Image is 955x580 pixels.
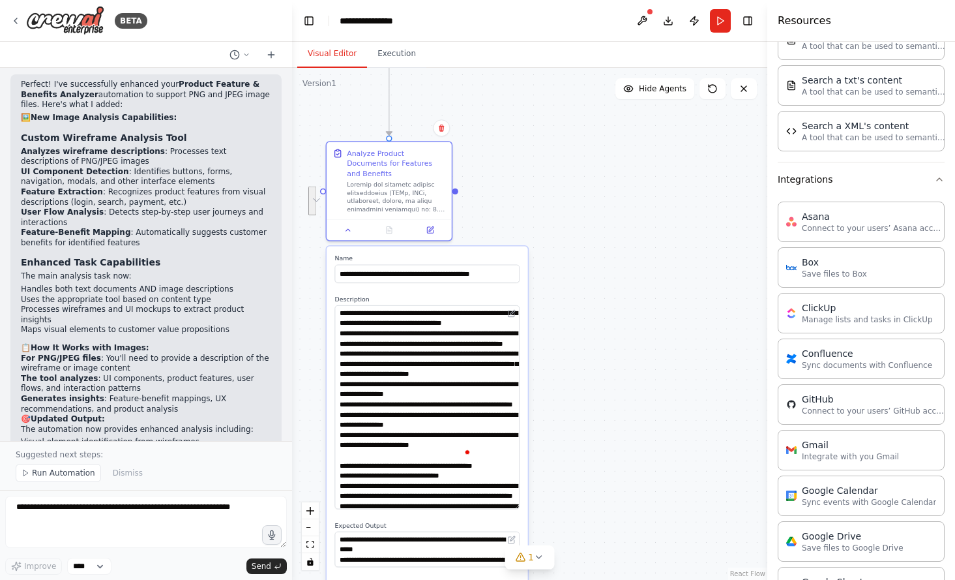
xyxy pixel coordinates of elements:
[32,468,95,478] span: Run Automation
[261,47,282,63] button: Start a new chat
[335,305,520,509] textarea: To enrich screen reader interactions, please activate Accessibility in Grammarly extension settings
[21,167,271,187] li: : Identifies buttons, forms, navigation, modals, and other interface elements
[31,113,177,122] strong: New Image Analysis Capabilities:
[113,468,143,478] span: Dismiss
[21,394,104,403] strong: Generates insights
[106,464,149,482] button: Dismiss
[786,80,797,91] img: TXTSearchTool
[21,187,271,207] li: : Recognizes product features from visual descriptions (login, search, payment, etc.)
[21,228,271,248] li: : Automatically suggests customer benefits for identified features
[786,262,797,273] img: Box
[505,534,518,546] button: Open in editor
[802,530,904,543] div: Google Drive
[505,545,555,570] button: 1
[21,271,271,282] p: The main analysis task now:
[778,162,945,196] button: Integrations
[786,399,797,410] img: GitHub
[802,74,945,87] div: Search a txt's content
[302,536,319,553] button: fit view
[297,40,367,68] button: Visual Editor
[21,167,129,176] strong: UI Component Detection
[21,80,271,110] p: Perfect! I've successfully enhanced your automation to support PNG and JPEG image files. Here's w...
[21,207,104,217] strong: User Flow Analysis
[300,12,318,30] button: Hide left sidebar
[802,269,867,279] p: Save files to Box
[21,132,187,143] strong: Custom Wireframe Analysis Tool
[786,491,797,501] img: Google Calendar
[21,284,271,295] li: Handles both text documents AND image descriptions
[347,181,445,213] div: Loremip dol sitametc adipisc elitseddoeius (TEMp, INCi, utlaboreet, dolore, ma aliqu enimadmini v...
[802,119,945,132] div: Search a XML's content
[786,308,797,318] img: ClickUp
[21,374,271,394] li: : UI components, product features, user flows, and interaction patterns
[433,119,450,136] button: Delete node
[302,502,319,570] div: React Flow controls
[21,425,271,435] p: The automation now provides enhanced analysis including:
[21,257,160,267] strong: Enhanced Task Capabilities
[739,12,757,30] button: Hide right sidebar
[21,147,165,156] strong: Analyzes wireframe descriptions
[335,521,520,529] label: Expected Output
[252,561,271,572] span: Send
[31,414,105,423] strong: Updated Output:
[367,40,426,68] button: Execution
[802,87,945,97] p: A tool that can be used to semantic search a query from a txt's content.
[340,14,407,27] nav: breadcrumb
[786,445,797,455] img: Gmail
[31,343,149,352] strong: How It Works with Images:
[21,207,271,228] li: : Detects step-by-step user journeys and interactions
[802,223,945,234] p: Connect to your users’ Asana accounts
[21,187,103,196] strong: Feature Extraction
[21,113,271,123] h2: 🖼️
[786,126,797,136] img: XMLSearchTool
[21,354,101,363] strong: For PNG/JPEG files
[802,301,933,314] div: ClickUp
[21,80,259,99] strong: Product Feature & Benefits Analyzer
[21,374,98,383] strong: The tool analyzes
[16,450,276,460] p: Suggested next steps:
[21,394,271,414] li: : Feature-benefit mappings, UX recommendations, and product analysis
[21,228,131,237] strong: Feature-Benefit Mapping
[246,558,287,574] button: Send
[802,438,899,451] div: Gmail
[802,543,904,553] p: Save files to Google Drive
[778,13,831,29] h4: Resources
[413,224,448,236] button: Open in side panel
[224,47,256,63] button: Switch to previous chat
[786,536,797,547] img: Google Drive
[21,414,271,425] h2: 🎯
[302,78,336,89] div: Version 1
[302,553,319,570] button: toggle interactivity
[802,497,936,508] p: Sync events with Google Calendar
[21,343,271,354] h2: 📋
[802,484,936,497] div: Google Calendar
[21,305,271,325] li: Processes wireframes and UI mockups to extract product insights
[384,19,394,135] g: Edge from a1720ea5-03d6-44d1-b37d-f75c31346193 to 528a4bb0-b663-46dd-8cf2-266be83dd100
[802,314,933,325] p: Manage lists and tasks in ClickUp
[302,502,319,519] button: zoom in
[21,295,271,305] li: Uses the appropriate tool based on content type
[16,464,101,482] button: Run Automation
[802,256,867,269] div: Box
[802,132,945,143] p: A tool that can be used to semantic search a query from a XML's content.
[368,224,411,236] button: No output available
[262,525,282,545] button: Click to speak your automation idea
[802,210,945,223] div: Asana
[115,13,147,29] div: BETA
[802,406,945,416] p: Connect to your users’ GitHub accounts
[802,41,945,52] p: A tool that can be used to semantic search a query from a PDF's content.
[21,325,271,335] li: Maps visual elements to customer value propositions
[21,354,271,374] li: : You'll need to provide a description of the wireframe or image content
[786,354,797,364] img: Confluence
[335,254,520,262] label: Name
[802,393,945,406] div: GitHub
[325,141,452,241] div: Analyze Product Documents for Features and BenefitsLoremip dol sitametc adipisc elitseddoeius (TE...
[802,360,932,371] p: Sync documents with Confluence
[21,147,271,167] li: : Processes text descriptions of PNG/JPEG images
[5,558,62,575] button: Improve
[505,307,518,320] button: Open in editor
[26,6,104,35] img: Logo
[5,496,287,548] textarea: To enrich screen reader interactions, please activate Accessibility in Grammarly extension settings
[347,148,445,179] div: Analyze Product Documents for Features and Benefits
[802,451,899,462] p: Integrate with you Gmail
